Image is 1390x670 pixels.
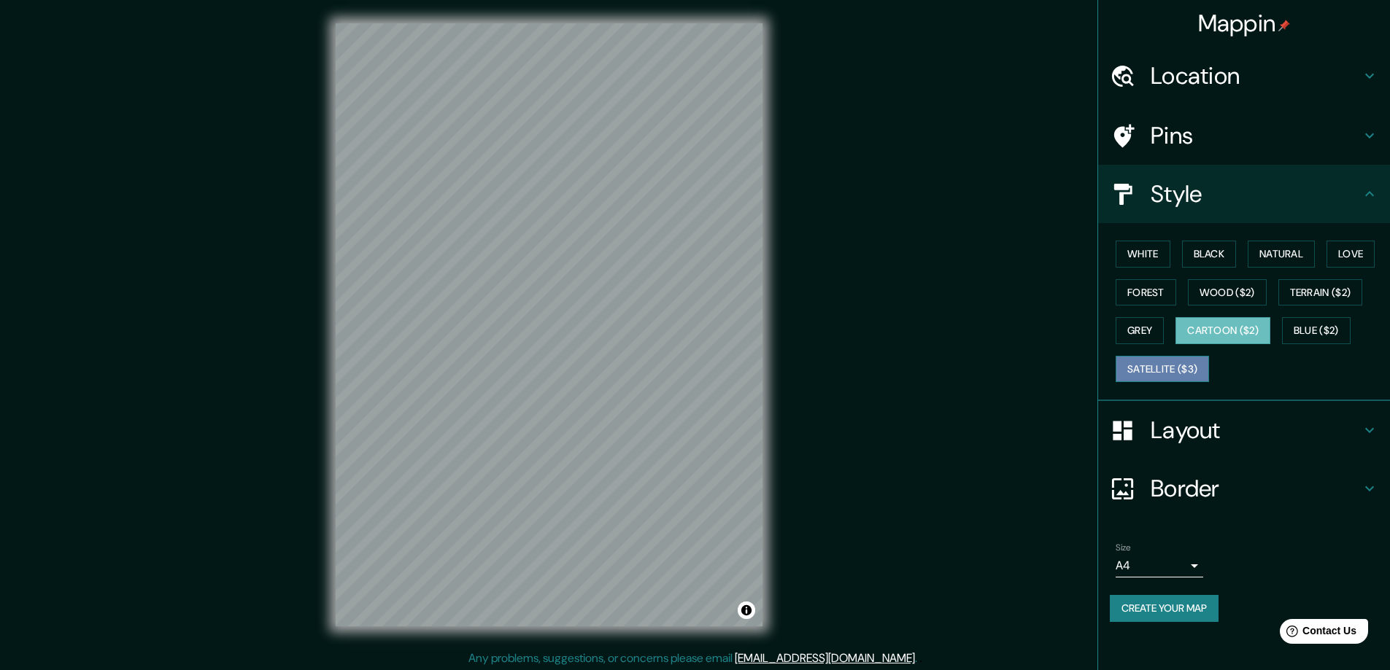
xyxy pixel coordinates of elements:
button: Natural [1248,241,1315,268]
canvas: Map [336,23,762,626]
button: Toggle attribution [738,601,755,619]
div: Location [1098,47,1390,105]
h4: Layout [1151,416,1361,445]
button: Cartoon ($2) [1175,317,1270,344]
h4: Border [1151,474,1361,503]
iframe: Help widget launcher [1260,613,1374,654]
h4: Style [1151,179,1361,209]
div: . [917,650,919,667]
div: Layout [1098,401,1390,459]
button: White [1116,241,1170,268]
div: Style [1098,165,1390,223]
button: Satellite ($3) [1116,356,1209,383]
a: [EMAIL_ADDRESS][DOMAIN_NAME] [735,650,915,666]
button: Forest [1116,279,1176,306]
p: Any problems, suggestions, or concerns please email . [468,650,917,667]
label: Size [1116,542,1131,554]
button: Black [1182,241,1237,268]
button: Wood ($2) [1188,279,1267,306]
button: Terrain ($2) [1278,279,1363,306]
div: . [919,650,922,667]
button: Love [1327,241,1375,268]
h4: Mappin [1198,9,1291,38]
h4: Pins [1151,121,1361,150]
h4: Location [1151,61,1361,90]
div: Pins [1098,106,1390,165]
button: Grey [1116,317,1164,344]
button: Create your map [1110,595,1219,622]
div: A4 [1116,554,1203,577]
img: pin-icon.png [1278,20,1290,31]
button: Blue ($2) [1282,317,1351,344]
div: Border [1098,459,1390,518]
